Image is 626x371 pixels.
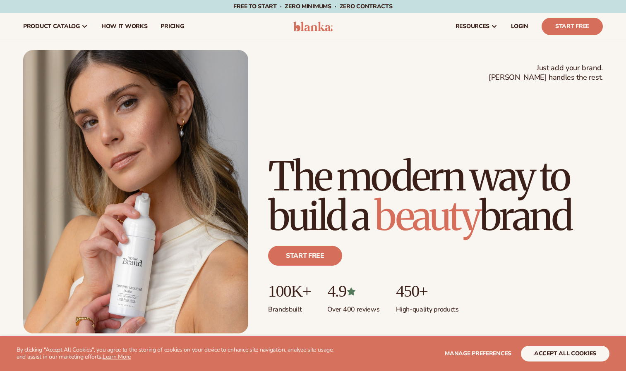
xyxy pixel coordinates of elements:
p: 100K+ [268,282,311,300]
a: LOGIN [504,13,535,40]
p: 450+ [396,282,458,300]
img: Female holding tanning mousse. [23,50,248,333]
span: Just add your brand. [PERSON_NAME] handles the rest. [489,63,603,83]
span: How It Works [101,23,148,30]
span: product catalog [23,23,80,30]
span: Manage preferences [445,350,511,357]
a: resources [449,13,504,40]
button: accept all cookies [521,346,609,361]
h1: The modern way to build a brand [268,157,603,236]
a: Learn More [103,353,131,361]
p: Brands built [268,300,311,314]
span: LOGIN [511,23,528,30]
a: pricing [154,13,190,40]
p: Over 400 reviews [327,300,379,314]
a: product catalog [17,13,95,40]
p: By clicking "Accept All Cookies", you agree to the storing of cookies on your device to enhance s... [17,347,340,361]
p: High-quality products [396,300,458,314]
button: Manage preferences [445,346,511,361]
img: logo [293,21,333,31]
p: 4.9 [327,282,379,300]
a: How It Works [95,13,154,40]
span: beauty [374,191,480,241]
span: pricing [161,23,184,30]
span: resources [456,23,489,30]
a: Start Free [542,18,603,35]
a: Start free [268,246,342,266]
span: Free to start · ZERO minimums · ZERO contracts [233,2,392,10]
